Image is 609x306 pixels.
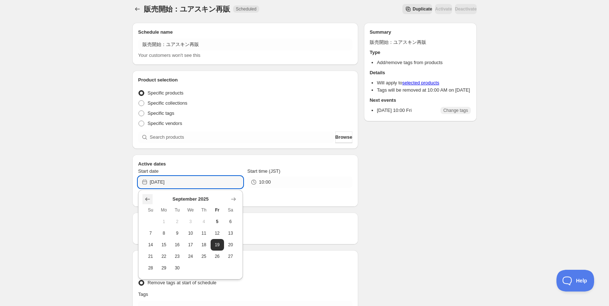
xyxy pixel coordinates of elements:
span: 22 [160,253,168,259]
button: Today Friday September 5 2025 [211,216,224,227]
span: 27 [227,253,235,259]
li: Add/remove tags from products [377,59,471,66]
span: Su [147,207,154,213]
span: 5 [214,219,221,225]
h2: Details [370,69,471,76]
button: Monday September 15 2025 [157,239,171,251]
li: Will apply to [377,79,471,87]
span: Your customers won't see this [138,53,200,58]
input: Search products [150,131,334,143]
span: 1 [160,219,168,225]
span: Change tags [443,108,468,113]
span: 3 [187,219,194,225]
th: Wednesday [184,204,197,216]
th: Sunday [144,204,157,216]
h2: Type [370,49,471,56]
span: 30 [174,265,181,271]
button: Saturday September 13 2025 [224,227,237,239]
span: Sa [227,207,235,213]
button: Show previous month, August 2025 [142,194,153,204]
button: Friday September 12 2025 [211,227,224,239]
span: 18 [200,242,208,248]
button: Friday September 26 2025 [211,251,224,262]
button: Wednesday September 3 2025 [184,216,197,227]
span: Remove tags at start of schedule [148,280,216,285]
h2: Schedule name [138,29,352,36]
th: Tuesday [171,204,184,216]
span: 2 [174,219,181,225]
h2: Summary [370,29,471,36]
span: 28 [147,265,154,271]
button: Monday September 29 2025 [157,262,171,274]
button: Show next month, October 2025 [228,194,239,204]
button: Saturday September 6 2025 [224,216,237,227]
span: 16 [174,242,181,248]
span: 11 [200,230,208,236]
button: Sunday September 28 2025 [144,262,157,274]
span: 21 [147,253,154,259]
button: Friday September 19 2025 [211,239,224,251]
button: Thursday September 18 2025 [197,239,211,251]
span: 4 [200,219,208,225]
span: 9 [174,230,181,236]
button: Tuesday September 2 2025 [171,216,184,227]
h2: Repeating [138,218,352,226]
th: Saturday [224,204,237,216]
span: Th [200,207,208,213]
span: Duplicate [413,6,432,12]
h2: Active dates [138,160,352,168]
button: Tuesday September 30 2025 [171,262,184,274]
li: Tags will be removed at 10:00 AM on [DATE] [377,87,471,94]
span: Browse [335,134,352,141]
span: Tu [174,207,181,213]
p: Tags [138,291,148,298]
p: 販売開始：ユアスキン再販 [370,39,471,46]
button: Wednesday September 10 2025 [184,227,197,239]
button: Thursday September 25 2025 [197,251,211,262]
span: We [187,207,194,213]
span: Specific products [148,90,183,96]
span: Mo [160,207,168,213]
span: 7 [147,230,154,236]
span: 6 [227,219,235,225]
span: 12 [214,230,221,236]
span: 10 [187,230,194,236]
span: Specific collections [148,100,187,106]
span: Start time (JST) [247,168,280,174]
span: 17 [187,242,194,248]
span: Start date [138,168,158,174]
span: 26 [214,253,221,259]
button: Monday September 22 2025 [157,251,171,262]
span: 24 [187,253,194,259]
button: Monday September 1 2025 [157,216,171,227]
th: Monday [157,204,171,216]
span: 25 [200,253,208,259]
button: Tuesday September 23 2025 [171,251,184,262]
th: Thursday [197,204,211,216]
h2: Product selection [138,76,352,84]
button: Browse [335,131,352,143]
button: Tuesday September 16 2025 [171,239,184,251]
iframe: Toggle Customer Support [556,270,594,292]
th: Friday [211,204,224,216]
button: Secondary action label [402,4,432,14]
a: selected products [402,80,439,85]
span: 13 [227,230,235,236]
span: 20 [227,242,235,248]
span: Specific tags [148,110,174,116]
h2: Next events [370,97,471,104]
span: Fr [214,207,221,213]
h2: Tags [138,256,352,263]
button: Wednesday September 17 2025 [184,239,197,251]
span: 8 [160,230,168,236]
button: Schedules [132,4,142,14]
button: Sunday September 7 2025 [144,227,157,239]
button: Thursday September 11 2025 [197,227,211,239]
span: 販売開始：ユアスキン再販 [144,5,230,13]
button: Thursday September 4 2025 [197,216,211,227]
span: 23 [174,253,181,259]
span: 29 [160,265,168,271]
span: Scheduled [236,6,257,12]
span: 15 [160,242,168,248]
button: Sunday September 14 2025 [144,239,157,251]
